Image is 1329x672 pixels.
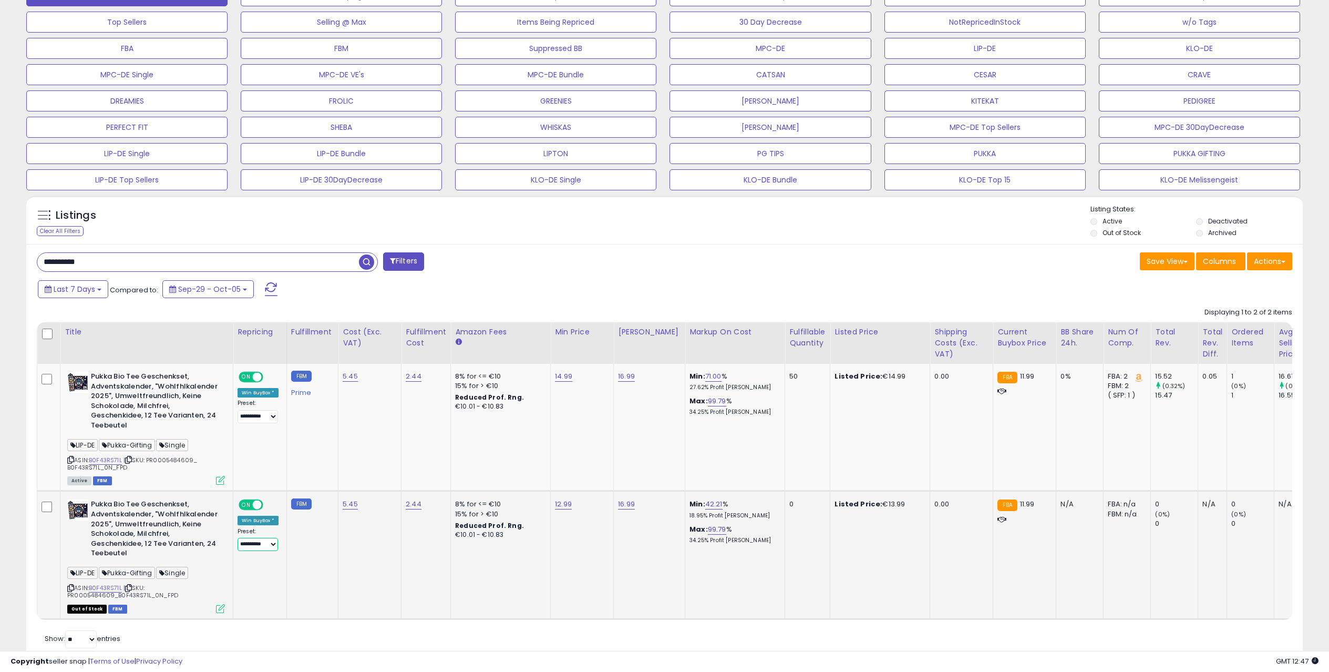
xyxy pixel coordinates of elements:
a: 99.79 [708,524,726,535]
b: Pukka Bio Tee Geschenkset, Adventskalender, "Wohlfhlkalender 2025", Umweltfreundlich, Keine Schok... [91,372,219,433]
label: Archived [1208,228,1237,237]
div: 50 [789,372,822,381]
span: ON [240,373,253,382]
div: Fulfillment Cost [406,327,446,349]
b: Pukka Bio Tee Geschenkset, Adventskalender, "Wohlfhlkalender 2025", Umweltfreundlich, Keine Schok... [91,500,219,561]
span: Show: entries [45,634,120,644]
div: 15% for > €10 [455,381,542,391]
button: PERFECT FIT [26,117,228,138]
div: 16.55 [1279,391,1321,400]
div: % [689,396,777,416]
div: 1 [1231,372,1274,381]
small: FBA [997,500,1017,511]
div: 0.05 [1202,372,1219,381]
div: Fulfillable Quantity [789,327,826,349]
button: Sep-29 - Oct-05 [162,280,254,298]
a: 42.21 [705,499,723,510]
p: Listing States: [1090,205,1303,215]
div: % [689,372,777,391]
div: ASIN: [67,500,225,612]
a: 16.99 [618,499,635,510]
button: FROLIC [241,90,442,111]
div: N/A [1060,500,1095,509]
button: Last 7 Days [38,280,108,298]
small: (0.36%) [1285,382,1309,390]
small: (0%) [1231,510,1246,518]
div: N/A [1279,500,1313,509]
small: (0.32%) [1162,382,1186,390]
button: LIP-DE Bundle [241,143,442,164]
div: Ordered Items [1231,327,1270,349]
span: OFF [262,373,279,382]
button: LIP-DE Single [26,143,228,164]
button: Top Sellers [26,12,228,33]
a: Terms of Use [90,656,135,666]
button: KLO-DE Top 15 [884,169,1086,190]
a: 71.00 [705,371,722,382]
button: KLO-DE Bundle [669,169,871,190]
div: Cost (Exc. VAT) [343,327,397,349]
button: CESAR [884,64,1086,85]
span: 11.99 [1020,371,1035,381]
a: 12.99 [555,499,572,510]
small: FBA [997,372,1017,383]
button: w/o Tags [1099,12,1300,33]
div: 0 [1231,500,1274,509]
b: Max: [689,396,708,406]
div: Preset: [238,400,279,423]
span: LIP-DE [67,567,98,579]
span: Columns [1203,256,1236,267]
div: Total Rev. Diff. [1202,327,1222,360]
img: 51cVWani-DL._SL40_.jpg [67,500,88,521]
h5: Listings [56,208,96,223]
div: Total Rev. [1155,327,1193,349]
a: 99.79 [708,396,726,406]
span: 11.99 [1020,499,1035,509]
small: FBM [291,498,312,510]
span: All listings currently available for purchase on Amazon [67,476,91,485]
button: DREAMIES [26,90,228,111]
div: Clear All Filters [37,226,84,236]
div: Markup on Cost [689,327,780,338]
span: All listings that are currently out of stock and unavailable for purchase on Amazon [67,605,107,614]
div: 0 [1155,519,1198,528]
button: LIP-DE 30DayDecrease [241,169,442,190]
button: LIP-DE Top Sellers [26,169,228,190]
div: 0.00 [934,500,985,509]
button: KLO-DE [1099,38,1300,59]
button: Selling @ Max [241,12,442,33]
button: Actions [1247,252,1292,270]
span: FBM [108,605,127,614]
span: Pukka-Gifting [99,439,155,451]
div: seller snap | | [11,657,182,667]
a: 2.44 [406,371,421,382]
span: Sep-29 - Oct-05 [178,284,241,294]
button: LIP-DE [884,38,1086,59]
span: Last 7 Days [54,284,95,294]
div: 8% for <= €10 [455,500,542,509]
b: Max: [689,524,708,534]
span: | SKU: PR0005484609_B0F43RS71L_0N_FPD [67,584,178,599]
button: PEDIGREE [1099,90,1300,111]
div: €10.01 - €10.83 [455,402,542,411]
a: B0F43RS71L [89,456,122,465]
button: [PERSON_NAME] [669,90,871,111]
div: % [689,500,777,519]
div: 0% [1060,372,1095,381]
span: Pukka-Gifting [99,567,155,579]
div: Repricing [238,327,282,338]
div: [PERSON_NAME] [618,327,681,338]
span: | SKU: PR0005484609_ B0F43RS71L_0N_FPD [67,456,197,472]
span: ON [240,501,253,510]
label: Out of Stock [1103,228,1141,237]
div: Prime [291,384,330,397]
div: 0.00 [934,372,985,381]
button: PG TIPS [669,143,871,164]
b: Min: [689,499,705,509]
th: The percentage added to the cost of goods (COGS) that forms the calculator for Min & Max prices. [685,322,785,364]
button: FBM [241,38,442,59]
button: MPC-DE Top Sellers [884,117,1086,138]
div: 15% for > €10 [455,510,542,519]
div: €14.99 [835,372,922,381]
b: Listed Price: [835,499,882,509]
